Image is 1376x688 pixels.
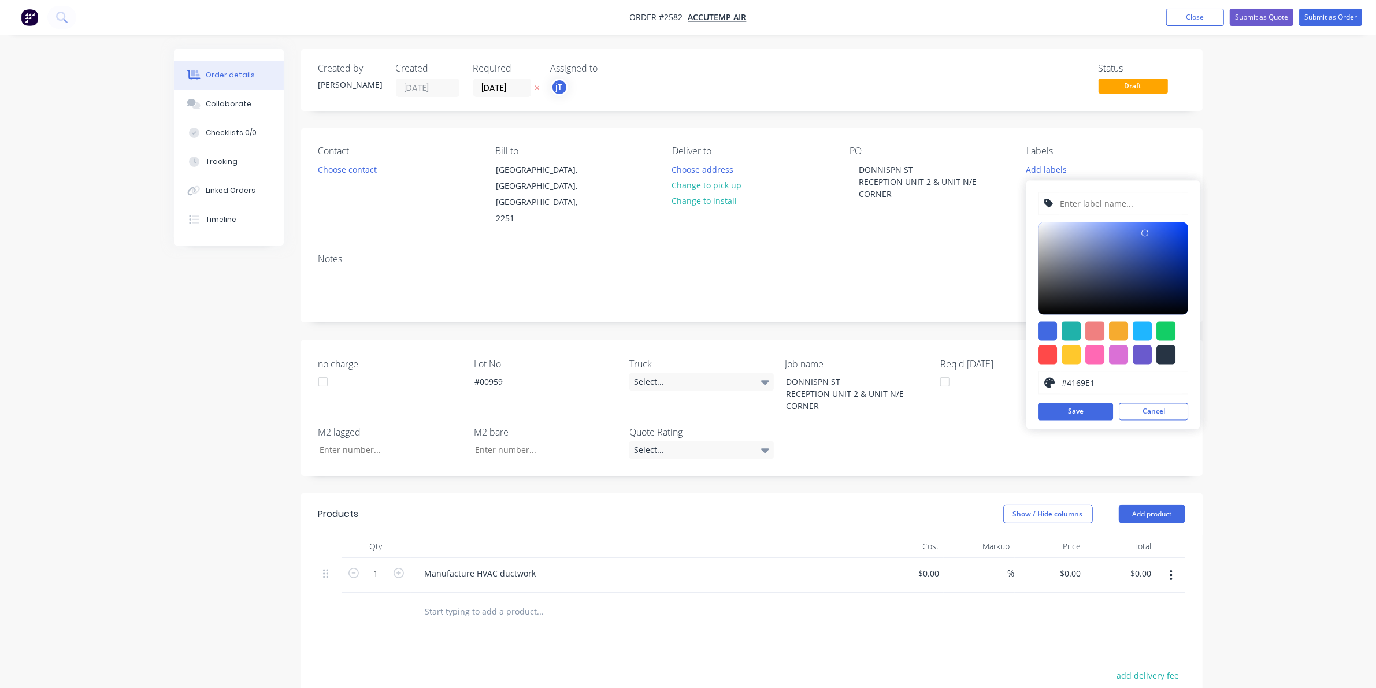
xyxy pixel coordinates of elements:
[174,118,284,147] button: Checklists 0/0
[495,146,654,157] div: Bill to
[666,177,748,193] button: Change to pick up
[342,535,411,558] div: Qty
[496,162,592,226] div: [GEOGRAPHIC_DATA], [GEOGRAPHIC_DATA], [GEOGRAPHIC_DATA], 2251
[666,161,740,177] button: Choose address
[785,357,929,371] label: Job name
[1109,322,1128,341] div: #f6ab2f
[465,373,610,390] div: #00959
[1020,161,1073,177] button: Add labels
[1059,193,1182,215] input: Enter label name...
[206,128,257,138] div: Checklists 0/0
[777,373,921,414] div: DONNISPN ST RECEPTION UNIT 2 & UNIT N/E CORNER
[318,357,463,371] label: no charge
[474,425,618,439] label: M2 bare
[630,12,688,23] span: Order #2582 -
[1085,322,1104,341] div: #f08080
[944,535,1015,558] div: Markup
[465,441,618,459] input: Enter number...
[174,205,284,234] button: Timeline
[551,79,568,96] button: jT
[1109,345,1128,365] div: #da70d6
[1038,403,1113,421] button: Save
[473,63,537,74] div: Required
[1085,345,1104,365] div: #ff69b4
[940,357,1085,371] label: Req'd [DATE]
[1062,322,1081,341] div: #20b2aa
[1166,9,1224,26] button: Close
[318,79,382,91] div: [PERSON_NAME]
[1026,146,1185,157] div: Labels
[206,214,236,225] div: Timeline
[1085,535,1156,558] div: Total
[666,193,743,209] button: Change to install
[1119,505,1185,523] button: Add product
[850,161,994,214] div: DONNISPN ST RECEPTION UNIT 2 & UNIT N/E CORNER
[1119,403,1188,421] button: Cancel
[396,63,459,74] div: Created
[1038,345,1057,365] div: #ff4949
[174,176,284,205] button: Linked Orders
[672,146,830,157] div: Deliver to
[425,600,656,623] input: Start typing to add a product...
[318,63,382,74] div: Created by
[318,146,477,157] div: Contact
[174,147,284,176] button: Tracking
[318,425,463,439] label: M2 lagged
[1156,322,1175,341] div: #13ce66
[1099,63,1185,74] div: Status
[1133,322,1152,341] div: #1fb6ff
[21,9,38,26] img: Factory
[1015,535,1086,558] div: Price
[1062,345,1081,365] div: #ffc82c
[1230,9,1293,26] button: Submit as Quote
[688,12,747,23] a: Accutemp Air
[206,70,255,80] div: Order details
[629,373,774,391] div: Select...
[318,254,1185,265] div: Notes
[551,63,666,74] div: Assigned to
[174,61,284,90] button: Order details
[629,357,774,371] label: Truck
[629,425,774,439] label: Quote Rating
[311,161,383,177] button: Choose contact
[1156,345,1175,365] div: #273444
[850,146,1008,157] div: PO
[1038,322,1057,341] div: #4169e1
[310,441,462,459] input: Enter number...
[1099,79,1168,93] span: Draft
[1008,567,1015,580] span: %
[416,565,546,582] div: Manufacture HVAC ductwork
[174,90,284,118] button: Collaborate
[1111,667,1185,683] button: add delivery fee
[629,441,774,459] div: Select...
[206,157,238,167] div: Tracking
[318,507,359,521] div: Products
[486,161,602,227] div: [GEOGRAPHIC_DATA], [GEOGRAPHIC_DATA], [GEOGRAPHIC_DATA], 2251
[1003,505,1093,523] button: Show / Hide columns
[206,99,251,109] div: Collaborate
[474,357,618,371] label: Lot No
[1299,9,1362,26] button: Submit as Order
[206,185,255,196] div: Linked Orders
[1133,345,1152,365] div: #6a5acd
[873,535,944,558] div: Cost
